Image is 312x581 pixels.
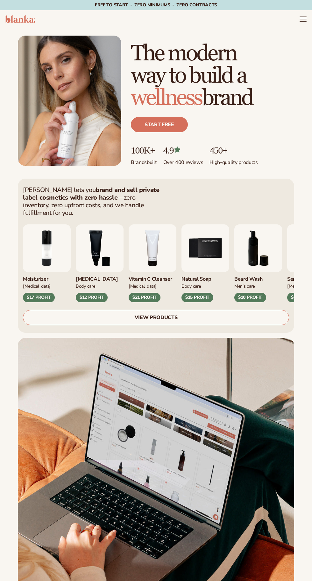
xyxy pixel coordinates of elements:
div: $15 PROFIT [181,293,213,302]
div: 3 / 9 [76,224,124,303]
div: 6 / 9 [234,224,282,303]
img: Foaming beard wash. [234,224,282,272]
h1: The modern way to build a brand [131,43,294,109]
strong: brand and sell private label cosmetics with zero hassle [23,186,159,202]
p: 4.9 [163,145,203,155]
div: $21 PROFIT [129,293,160,302]
div: Moisturizer [23,272,71,283]
div: [MEDICAL_DATA] [76,272,124,283]
img: Vitamin c cleanser. [129,224,176,272]
summary: Menu [299,15,307,23]
div: $10 PROFIT [234,293,266,302]
span: Free to start · ZERO minimums · ZERO contracts [95,2,217,8]
p: 450+ [209,145,258,155]
div: [MEDICAL_DATA] [23,283,71,289]
img: logo [5,15,35,23]
div: 5 / 9 [181,224,229,303]
a: Start free [131,117,188,132]
div: Body Care [76,283,124,289]
img: Nature bar of soap. [181,224,229,272]
div: 4 / 9 [129,224,176,303]
div: Body Care [181,283,229,289]
div: Vitamin C Cleanser [129,272,176,283]
p: Brands built [131,155,157,166]
div: Natural Soap [181,272,229,283]
p: [PERSON_NAME] lets you —zero inventory, zero upfront costs, and we handle fulfillment for you. [23,186,160,217]
a: VIEW PRODUCTS [23,310,289,325]
div: $17 PROFIT [23,293,55,302]
span: wellness [131,85,202,112]
p: 100K+ [131,145,157,155]
div: $12 PROFIT [76,293,108,302]
img: Smoothing lip balm. [76,224,124,272]
div: [MEDICAL_DATA] [129,283,176,289]
p: Over 400 reviews [163,155,203,166]
div: Beard Wash [234,272,282,283]
div: 2 / 9 [23,224,71,303]
div: Men’s Care [234,283,282,289]
p: High-quality products [209,155,258,166]
img: Female holding tanning mousse. [18,36,121,166]
img: Moisturizing lotion. [23,224,71,272]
